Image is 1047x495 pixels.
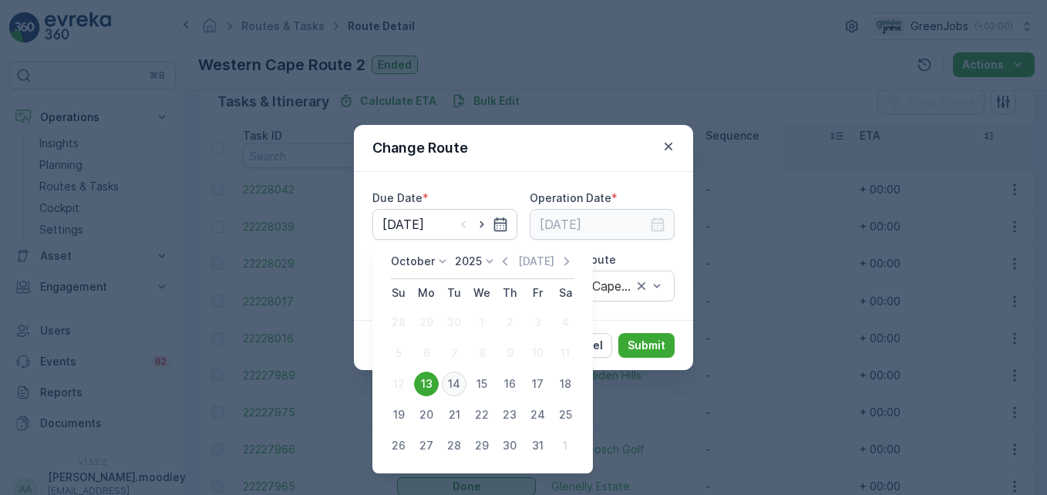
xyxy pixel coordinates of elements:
[414,372,439,396] div: 13
[530,209,675,240] input: dd/mm/yyyy
[414,402,439,427] div: 20
[386,402,411,427] div: 19
[553,402,577,427] div: 25
[470,372,494,396] div: 15
[497,402,522,427] div: 23
[618,333,675,358] button: Submit
[530,191,611,204] label: Operation Date
[386,372,411,396] div: 12
[470,310,494,335] div: 1
[385,279,412,307] th: Sunday
[525,341,550,365] div: 10
[414,341,439,365] div: 6
[525,372,550,396] div: 17
[497,372,522,396] div: 16
[440,279,468,307] th: Tuesday
[391,254,435,269] p: October
[628,338,665,353] p: Submit
[551,279,579,307] th: Saturday
[386,341,411,365] div: 5
[525,433,550,458] div: 31
[442,402,466,427] div: 21
[442,372,466,396] div: 14
[386,310,411,335] div: 28
[414,433,439,458] div: 27
[442,310,466,335] div: 30
[523,279,551,307] th: Friday
[496,279,523,307] th: Thursday
[455,254,482,269] p: 2025
[470,433,494,458] div: 29
[497,310,522,335] div: 2
[497,341,522,365] div: 9
[553,341,577,365] div: 11
[412,279,440,307] th: Monday
[525,402,550,427] div: 24
[468,279,496,307] th: Wednesday
[518,254,554,269] p: [DATE]
[470,341,494,365] div: 8
[414,310,439,335] div: 29
[442,433,466,458] div: 28
[372,191,423,204] label: Due Date
[372,209,517,240] input: dd/mm/yyyy
[525,310,550,335] div: 3
[553,372,577,396] div: 18
[553,310,577,335] div: 4
[497,433,522,458] div: 30
[553,433,577,458] div: 1
[442,341,466,365] div: 7
[470,402,494,427] div: 22
[372,137,468,159] p: Change Route
[386,433,411,458] div: 26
